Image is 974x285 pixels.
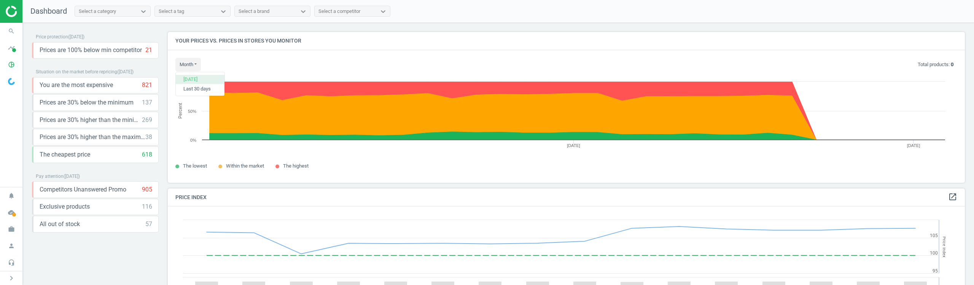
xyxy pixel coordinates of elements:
button: Last 30 days [176,84,224,93]
span: ( [DATE] ) [117,69,134,74]
div: Select a competitor [318,8,360,15]
div: 269 [142,116,152,124]
h4: Price Index [168,188,965,206]
i: pie_chart_outlined [4,57,19,72]
div: 57 [145,220,152,228]
tspan: Percent [178,103,183,119]
text: 95 [933,268,938,274]
text: 100 [930,250,938,256]
span: Prices are 30% below the minimum [40,98,134,107]
tspan: [DATE] [567,143,580,148]
a: open_in_new [948,192,957,202]
div: Select a category [79,8,116,15]
span: The highest [283,163,309,169]
button: month [175,58,201,71]
i: chevron_right [7,274,16,283]
div: 618 [142,150,152,159]
button: [DATE] [176,75,224,84]
span: Exclusive products [40,203,90,211]
span: Prices are 100% below min competitor [40,46,142,54]
div: Select a brand [239,8,269,15]
i: timeline [4,41,19,55]
span: Prices are 30% higher than the maximal [40,133,145,141]
text: 0% [190,138,196,142]
div: Select a tag [159,8,184,15]
span: Pay attention [36,174,64,179]
tspan: Price Index [942,236,947,257]
img: wGWNvw8QSZomAAAAABJRU5ErkJggg== [8,78,15,85]
span: Within the market [226,163,264,169]
div: 21 [145,46,152,54]
i: notifications [4,188,19,203]
div: 116 [142,203,152,211]
div: 38 [145,133,152,141]
text: 105 [930,233,938,238]
span: You are the most expensive [40,81,113,89]
span: The lowest [183,163,207,169]
i: person [4,239,19,253]
div: 905 [142,185,152,194]
div: 137 [142,98,152,107]
span: Competitors Unanswered Promo [40,185,126,194]
p: Total products: [918,61,953,68]
h4: Your prices vs. prices in stores you monitor [168,32,965,50]
i: work [4,222,19,236]
i: search [4,24,19,38]
span: ( [DATE] ) [64,174,80,179]
span: Dashboard [30,6,67,16]
b: 0 [951,62,953,67]
span: Price protection [36,34,68,40]
span: ( [DATE] ) [68,34,84,40]
button: chevron_right [2,273,21,283]
span: Prices are 30% higher than the minimum [40,116,142,124]
span: All out of stock [40,220,80,228]
img: ajHJNr6hYgQAAAAASUVORK5CYII= [6,6,60,17]
span: The cheapest price [40,150,90,159]
span: Situation on the market before repricing [36,69,117,74]
div: 821 [142,81,152,89]
tspan: [DATE] [907,143,920,148]
i: headset_mic [4,255,19,270]
text: 50% [188,109,196,114]
i: cloud_done [4,205,19,220]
